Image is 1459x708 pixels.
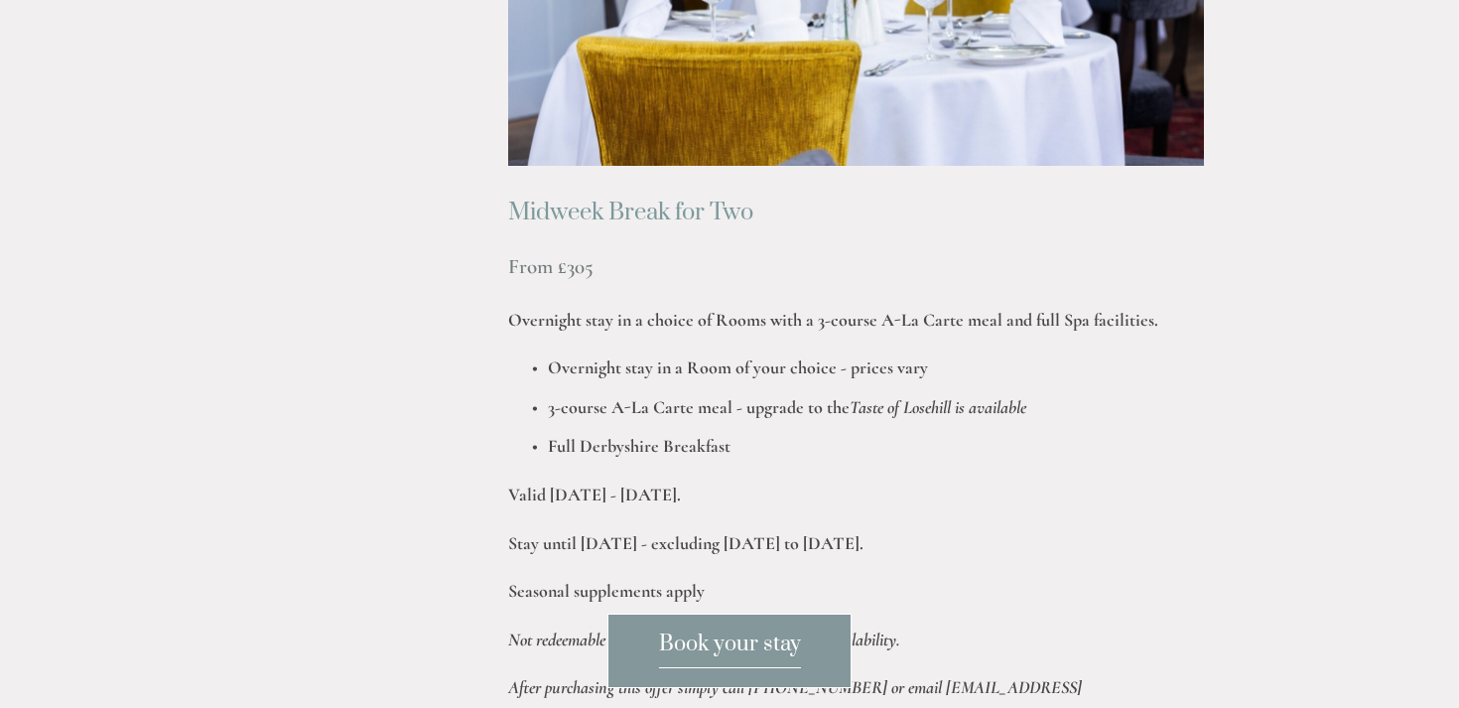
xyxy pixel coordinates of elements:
[508,484,681,505] strong: Valid [DATE] - [DATE].
[548,392,1204,423] p: 3-course A-La Carte meal - upgrade to the
[508,528,1204,559] p: Stay until [DATE] - excluding [DATE] to [DATE].
[548,435,730,457] strong: Full Derbyshire Breakfast
[850,396,1026,418] em: Taste of Losehill is available
[508,576,1204,607] p: Seasonal supplements apply
[548,356,928,378] strong: Overnight stay in a Room of your choice - prices vary
[508,247,1204,287] h3: From £305
[659,631,801,668] span: Book your stay
[607,614,852,688] a: Book your stay
[508,200,1204,225] h2: Midweek Break for Two
[508,305,1204,336] p: Overnight stay in a choice of Rooms with a 3-course A-La Carte meal and full Spa facilities.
